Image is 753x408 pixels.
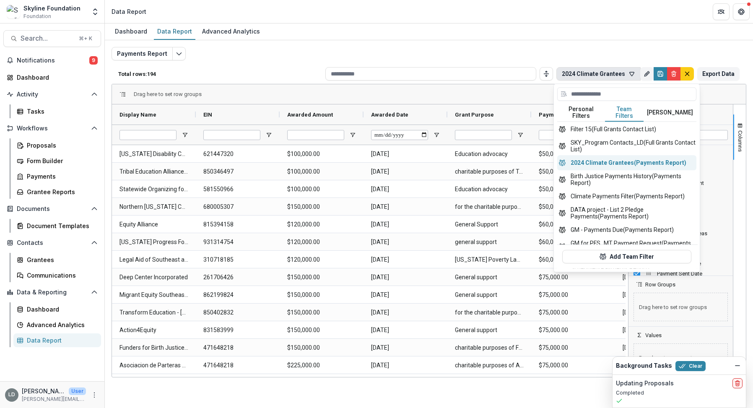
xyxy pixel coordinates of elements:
[203,322,272,339] span: 831583999
[732,361,743,371] button: Dismiss
[17,73,94,82] div: Dashboard
[371,304,440,321] span: [DATE]
[287,112,333,118] span: Awarded Amount
[13,333,101,347] a: Data Report
[557,204,696,222] button: DATA project - List 2 Pledge Payments (Payments Report)
[455,251,524,268] span: [US_STATE] Poverty Law Center
[17,205,88,213] span: Documents
[371,146,440,163] span: [DATE]
[371,234,440,251] span: [DATE]
[455,339,524,356] span: charitable purposes of Funders for Birth Justice and Equity
[287,163,356,180] span: $100,000.00
[203,216,272,233] span: 815394158
[203,198,272,216] span: 680005307
[455,322,524,339] span: General support
[433,132,440,138] button: Open Filter Menu
[628,288,733,326] div: Row Groups
[13,219,101,233] a: Document Templates
[23,4,80,13] div: Skyline Foundation
[539,357,608,374] span: $75,000.00
[118,71,322,77] p: Total rows: 194
[557,170,696,189] button: Birth Justice Payments History (Payments Report)
[203,286,272,304] span: 862199824
[557,155,696,170] button: 2024 Climate Grantees (Payments Report)
[371,322,440,339] span: [DATE]
[119,269,188,286] span: Deep Center Incorporated
[69,387,86,395] p: User
[371,163,440,180] span: [DATE]
[634,343,728,372] span: Drag here to aggregate
[287,146,356,163] span: $100,000.00
[13,154,101,168] a: Form Builder
[616,380,674,387] h2: Updating Proposals
[119,216,188,233] span: Equity Alliance
[119,181,188,198] span: Statewide Organizing for Community Empowerment Resource Project
[199,25,263,37] div: Advanced Analytics
[562,250,691,263] button: Add Team Filter
[455,198,524,216] span: for the charitable purposes of Northern [US_STATE] College Promise
[645,281,675,288] span: Row Groups
[17,57,89,64] span: Notifications
[119,198,188,216] span: Northern [US_STATE] College Promise (project of West Contra Costa Public Education Fund)
[605,104,644,122] button: Team Filters
[287,181,356,198] span: $100,000.00
[119,357,188,374] span: Asociacion de Parteras de [US_STATE] (project of [GEOGRAPHIC_DATA] )
[13,253,101,267] a: Grantees
[455,146,524,163] span: Education advocacy
[455,304,524,321] span: for the charitable purposes of Transform Education - [US_STATE]
[119,322,188,339] span: Action4Equity
[557,104,605,122] button: Personal Filters
[3,88,101,101] button: Open Activity
[654,67,667,81] button: Save
[119,130,177,140] input: Display Name Filter Input
[22,395,86,403] p: [PERSON_NAME][EMAIL_ADDRESS][DOMAIN_NAME]
[455,269,524,286] span: General support
[623,286,691,304] span: [DATE]
[27,187,94,196] div: Grantee Reports
[517,132,524,138] button: Open Filter Menu
[119,146,188,163] span: [US_STATE] Disability Coalition
[3,30,101,47] button: Search...
[371,181,440,198] span: [DATE]
[89,3,101,20] button: Open entity switcher
[455,130,512,140] input: Grant Purpose Filter Input
[27,336,94,345] div: Data Report
[287,357,356,374] span: $225,000.00
[540,67,553,81] button: Toggle auto height
[287,304,356,321] span: $150,000.00
[371,112,408,118] span: Awarded Date
[455,286,524,304] span: General support
[17,289,88,296] span: Data & Reporting
[557,122,696,137] button: Filter 15 (Full Grants Contact List)
[7,5,20,18] img: Skyline Foundation
[265,132,272,138] button: Open Filter Menu
[77,34,94,43] div: ⌘ + K
[27,305,94,314] div: Dashboard
[556,67,641,81] button: 2024 Climate Grantees
[287,234,356,251] span: $120,000.00
[539,163,608,180] span: $50,000.00
[203,130,260,140] input: EIN Filter Input
[623,339,691,356] span: [DATE]
[623,322,691,339] span: [DATE]
[287,286,356,304] span: $150,000.00
[455,216,524,233] span: General Support
[112,23,151,40] a: Dashboard
[287,216,356,233] span: $120,000.00
[644,104,696,122] button: [PERSON_NAME]
[13,104,101,118] a: Tasks
[119,112,156,118] span: Display Name
[539,216,608,233] span: $60,000.00
[134,91,202,97] div: Row Groups
[3,236,101,249] button: Open Contacts
[616,389,743,397] p: Completed
[557,237,696,256] button: GM for PFS_MT Payment Request (Payments Report)
[199,23,263,40] a: Advanced Analytics
[539,146,608,163] span: $50,000.00
[203,339,272,356] span: 471648218
[539,112,584,118] span: Payment Amount
[13,138,101,152] a: Proposals
[27,221,94,230] div: Document Templates
[112,47,173,60] button: Payments Report
[557,222,696,237] button: GM - Payments Due (Payments Report)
